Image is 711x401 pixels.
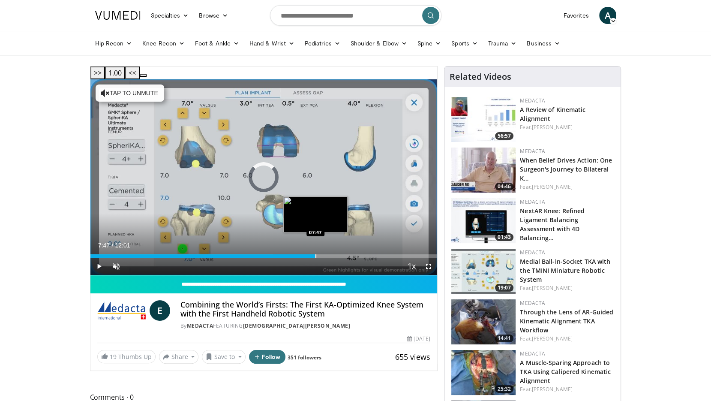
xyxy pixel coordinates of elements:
[110,353,117,361] span: 19
[90,258,108,275] button: Play
[98,242,110,249] span: 7:47
[90,35,138,52] a: Hip Recon
[495,233,513,241] span: 01:43
[412,35,446,52] a: Spine
[520,183,614,191] div: Feat.
[451,350,516,395] a: 25:32
[532,386,573,393] a: [PERSON_NAME]
[137,35,190,52] a: Knee Recon
[495,385,513,393] span: 25:32
[520,207,585,242] a: NextAR Knee: Refined Ligament Balancing Assessment with 4D Balancing…
[159,350,199,364] button: Share
[146,7,194,24] a: Specialties
[202,350,246,364] button: Save to
[420,258,437,275] button: Fullscreen
[532,183,573,190] a: [PERSON_NAME]
[446,35,483,52] a: Sports
[495,183,513,190] span: 04:46
[520,124,614,131] div: Feat.
[180,300,430,319] h4: Combining the World’s Firsts: The First KA-Optimized Knee System with the First Handheld Robotic ...
[125,66,140,79] button: <<
[270,5,441,26] input: Search topics, interventions
[520,359,611,385] a: A Muscle-Sparing Approach to TKA Using Calipered Kinematic Alignment
[451,299,516,344] a: 14:41
[520,97,545,104] a: Medacta
[90,79,438,275] video-js: Video Player
[520,106,585,123] a: A Review of Kinematic Alignment
[243,322,351,329] a: [DEMOGRAPHIC_DATA][PERSON_NAME]
[95,11,141,20] img: VuMedi Logo
[520,299,545,307] a: Medacta
[520,284,614,292] div: Feat.
[558,7,594,24] a: Favorites
[495,284,513,292] span: 19:07
[288,354,321,361] a: 351 followers
[395,352,430,362] span: 655 views
[112,242,114,249] span: /
[90,254,438,258] div: Progress Bar
[451,198,516,243] img: 6a8baa29-1674-4a99-9eca-89e914d57116.150x105_q85_crop-smart_upscale.jpg
[495,335,513,342] span: 14:41
[532,124,573,131] a: [PERSON_NAME]
[451,97,516,142] a: 56:57
[532,335,573,342] a: [PERSON_NAME]
[97,300,146,321] img: Medacta
[105,66,125,79] button: 1.00
[450,72,511,82] h4: Related Videos
[108,258,125,275] button: Unmute
[283,196,348,232] img: image.jpeg
[403,258,420,275] button: Playback Rate
[451,148,516,193] img: e7443d18-596a-449b-86f2-a7ae2f76b6bd.150x105_q85_crop-smart_upscale.jpg
[520,198,545,205] a: Medacta
[520,335,614,343] div: Feat.
[90,66,105,79] button: >>
[451,198,516,243] a: 01:43
[520,386,614,393] div: Feat.
[451,249,516,294] a: 19:07
[345,35,412,52] a: Shoulder & Elbow
[115,242,130,249] span: 12:01
[495,132,513,140] span: 56:57
[522,35,565,52] a: Business
[483,35,522,52] a: Trauma
[532,284,573,292] a: [PERSON_NAME]
[520,148,545,155] a: Medacta
[451,97,516,142] img: f98fa1a1-3411-4bfe-8299-79a530ffd7ff.150x105_q85_crop-smart_upscale.jpg
[187,322,213,329] a: Medacta
[520,249,545,256] a: Medacta
[150,300,170,321] a: E
[599,7,616,24] a: A
[194,7,233,24] a: Browse
[520,350,545,357] a: Medacta
[96,84,164,102] button: Tap to unmute
[451,350,516,395] img: 79992334-3ae6-45ec-80f5-af688f8136ae.150x105_q85_crop-smart_upscale.jpg
[451,148,516,193] a: 04:46
[520,308,613,334] a: Through the Lens of AR-Guided Kinematic Alignment TKA Workflow
[249,350,286,364] button: Follow
[520,257,610,283] a: Medial Ball-in-Socket TKA with the TMINI Miniature Robotic System
[190,35,244,52] a: Foot & Ankle
[244,35,300,52] a: Hand & Wrist
[451,249,516,294] img: e4c7c2de-3208-4948-8bee-7202992581dd.150x105_q85_crop-smart_upscale.jpg
[451,299,516,344] img: a1b90669-76d4-4a1e-9a63-4c89ef5ed2e6.150x105_q85_crop-smart_upscale.jpg
[97,350,156,363] a: 19 Thumbs Up
[180,322,430,330] div: By FEATURING
[520,156,612,182] a: When Belief Drives Action: One Surgeon's Journey to Bilateral K…
[407,335,430,343] div: [DATE]
[300,35,345,52] a: Pediatrics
